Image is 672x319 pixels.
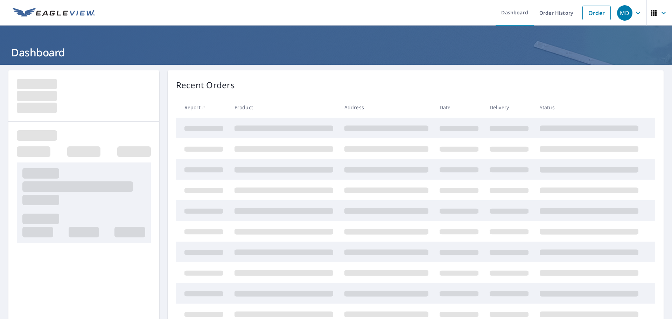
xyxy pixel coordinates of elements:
[617,5,632,21] div: MD
[534,97,644,118] th: Status
[484,97,534,118] th: Delivery
[339,97,434,118] th: Address
[582,6,611,20] a: Order
[8,45,664,60] h1: Dashboard
[229,97,339,118] th: Product
[176,97,229,118] th: Report #
[176,79,235,91] p: Recent Orders
[434,97,484,118] th: Date
[13,8,95,18] img: EV Logo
